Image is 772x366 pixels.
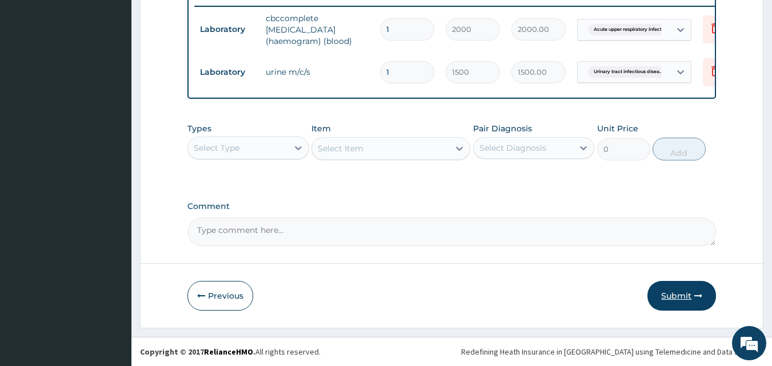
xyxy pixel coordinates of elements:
[473,123,532,134] label: Pair Diagnosis
[194,62,260,83] td: Laboratory
[461,346,763,357] div: Redefining Heath Insurance in [GEOGRAPHIC_DATA] using Telemedicine and Data Science!
[653,138,706,160] button: Add
[588,66,669,78] span: Urinary tract infectious disea...
[204,347,253,357] a: RelianceHMO
[260,7,374,53] td: cbccomplete [MEDICAL_DATA] (haemogram) (blood)
[479,142,546,154] div: Select Diagnosis
[194,142,239,154] div: Select Type
[59,64,192,79] div: Chat with us now
[588,24,671,35] span: Acute upper respiratory infect...
[21,57,46,86] img: d_794563401_company_1708531726252_794563401
[131,337,772,366] footer: All rights reserved.
[187,124,211,134] label: Types
[187,6,215,33] div: Minimize live chat window
[140,347,255,357] strong: Copyright © 2017 .
[647,281,716,311] button: Submit
[187,281,253,311] button: Previous
[66,110,158,226] span: We're online!
[6,244,218,284] textarea: Type your message and hit 'Enter'
[260,61,374,83] td: urine m/c/s
[194,19,260,40] td: Laboratory
[187,202,717,211] label: Comment
[597,123,638,134] label: Unit Price
[311,123,331,134] label: Item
